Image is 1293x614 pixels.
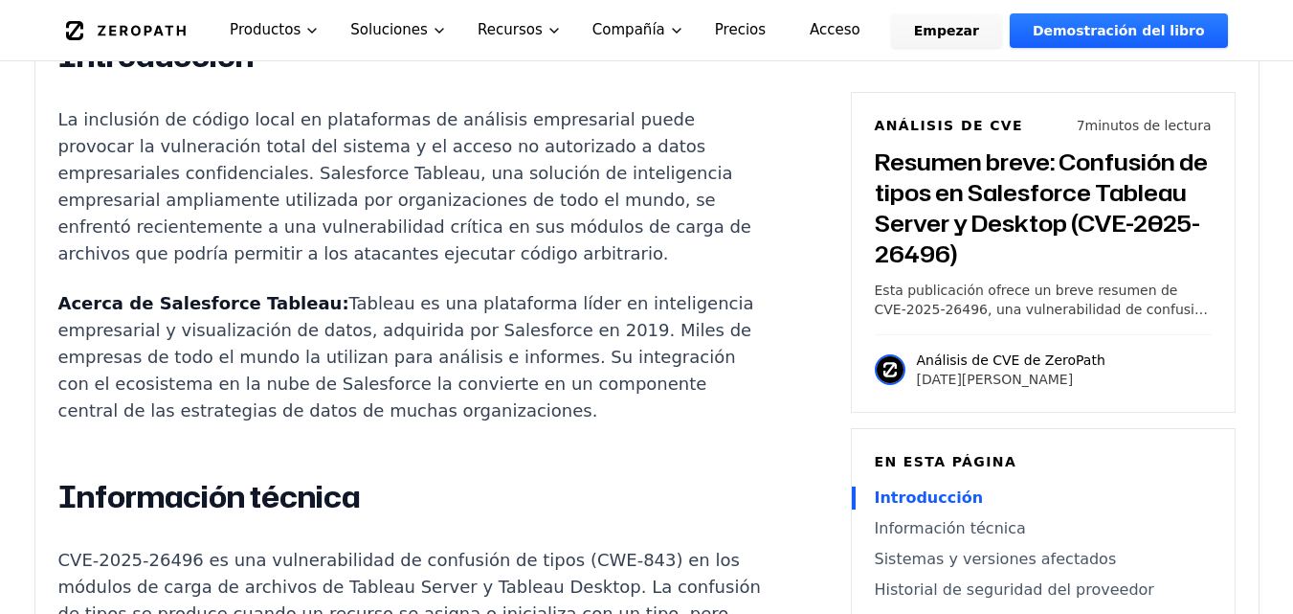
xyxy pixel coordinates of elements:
font: En esta página [875,454,1017,469]
a: Acceso [787,13,883,48]
font: La inclusión de código local en plataformas de análisis empresarial puede provocar la vulneración... [58,109,751,263]
font: Productos [230,21,301,38]
font: Empezar [914,23,979,38]
font: Esta publicación ofrece un breve resumen de CVE-2025-26496, una vulnerabilidad de confusión de ti... [875,283,1212,413]
font: Historial de seguridad del proveedor [875,580,1154,599]
font: Recursos [478,21,543,38]
font: Precios [715,21,766,38]
font: Resumen breve: Confusión de tipos en Salesforce Tableau Server y Desktop (CVE-2025-26496) [875,146,1208,270]
font: Análisis de CVE [875,118,1024,133]
font: Acerca de Salesforce Tableau: [58,293,349,313]
font: 7 [1077,118,1085,133]
font: Compañía [592,21,665,38]
a: Sistemas y versiones afectados [875,548,1212,571]
font: Soluciones [350,21,428,38]
font: [DATE][PERSON_NAME] [917,372,1074,387]
font: Información técnica [875,519,1026,537]
a: Demostración del libro [1010,13,1228,48]
font: Análisis de CVE de ZeroPath [917,352,1105,368]
font: Tableau es una plataforma líder en inteligencia empresarial y visualización de datos, adquirida p... [58,293,754,421]
font: Introducción [875,489,984,507]
img: Análisis de CVE de ZeroPath [875,354,905,385]
a: Historial de seguridad del proveedor [875,579,1212,602]
font: Sistemas y versiones afectados [875,550,1117,568]
a: Información técnica [875,517,1212,540]
font: Demostración del libro [1033,23,1205,38]
font: Información técnica [58,476,360,517]
a: Empezar [891,13,1002,48]
a: Introducción [875,487,1212,510]
font: minutos de lectura [1085,118,1212,133]
font: Acceso [810,21,860,38]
